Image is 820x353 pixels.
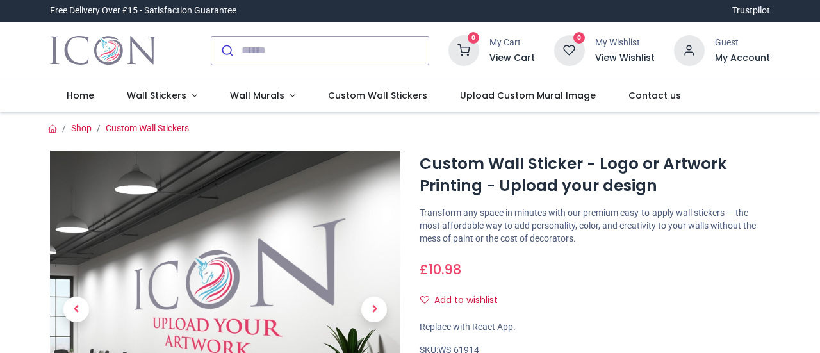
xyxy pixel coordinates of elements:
i: Add to wishlist [420,295,429,304]
span: Wall Murals [230,89,284,102]
a: Trustpilot [732,4,770,17]
div: Free Delivery Over £15 - Satisfaction Guarantee [50,4,236,17]
span: Upload Custom Mural Image [460,89,596,102]
span: Next [361,297,387,322]
a: 0 [448,44,479,54]
sup: 0 [573,32,586,44]
span: Contact us [628,89,681,102]
div: Replace with React App. [420,321,770,334]
div: My Cart [489,37,535,49]
div: Guest [715,37,770,49]
span: Previous [63,297,89,322]
a: Logo of Icon Wall Stickers [50,33,156,69]
sup: 0 [468,32,480,44]
span: 10.98 [429,260,461,279]
div: My Wishlist [595,37,655,49]
h1: Custom Wall Sticker - Logo or Artwork Printing - Upload your design [420,153,770,197]
a: View Wishlist [595,52,655,65]
a: 0 [554,44,585,54]
a: Custom Wall Stickers [106,123,189,133]
span: Custom Wall Stickers [328,89,427,102]
button: Submit [211,37,242,65]
a: Wall Stickers [111,79,214,113]
span: Wall Stickers [127,89,186,102]
span: Home [67,89,94,102]
span: £ [420,260,461,279]
button: Add to wishlistAdd to wishlist [420,290,509,311]
a: Wall Murals [213,79,311,113]
img: Icon Wall Stickers [50,33,156,69]
a: My Account [715,52,770,65]
a: Shop [71,123,92,133]
p: Transform any space in minutes with our premium easy-to-apply wall stickers — the most affordable... [420,207,770,245]
a: View Cart [489,52,535,65]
